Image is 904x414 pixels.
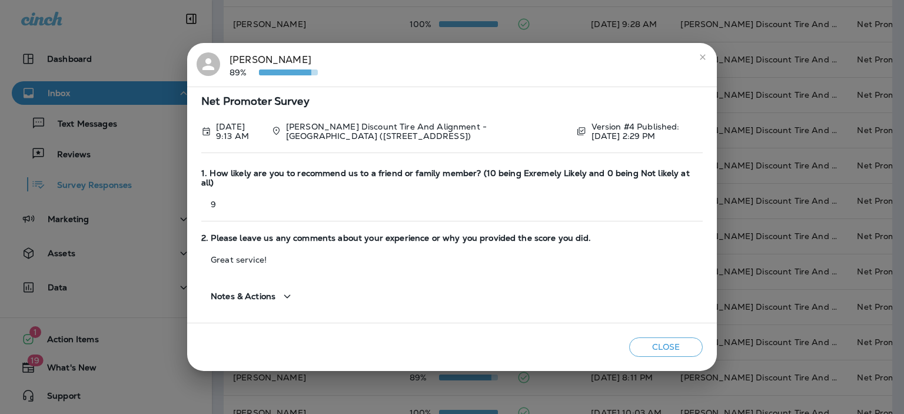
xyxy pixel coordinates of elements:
p: 9 [201,200,703,209]
p: Version #4 Published: [DATE] 2:29 PM [591,122,703,141]
button: close [693,48,712,67]
p: Great service! [201,255,703,264]
p: Aug 18, 2025 9:13 AM [216,122,261,141]
span: Notes & Actions [211,292,275,302]
p: 89% [230,68,259,77]
button: Notes & Actions [201,280,304,313]
span: 2. Please leave us any comments about your experience or why you provided the score you did. [201,233,703,243]
p: [PERSON_NAME] Discount Tire And Alignment - [GEOGRAPHIC_DATA] ([STREET_ADDRESS]) [286,122,567,141]
div: [PERSON_NAME] [230,52,318,77]
span: 1. How likely are you to recommend us to a friend or family member? (10 being Exremely Likely and... [201,168,703,188]
span: Net Promoter Survey [201,97,703,107]
button: Close [629,337,703,357]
